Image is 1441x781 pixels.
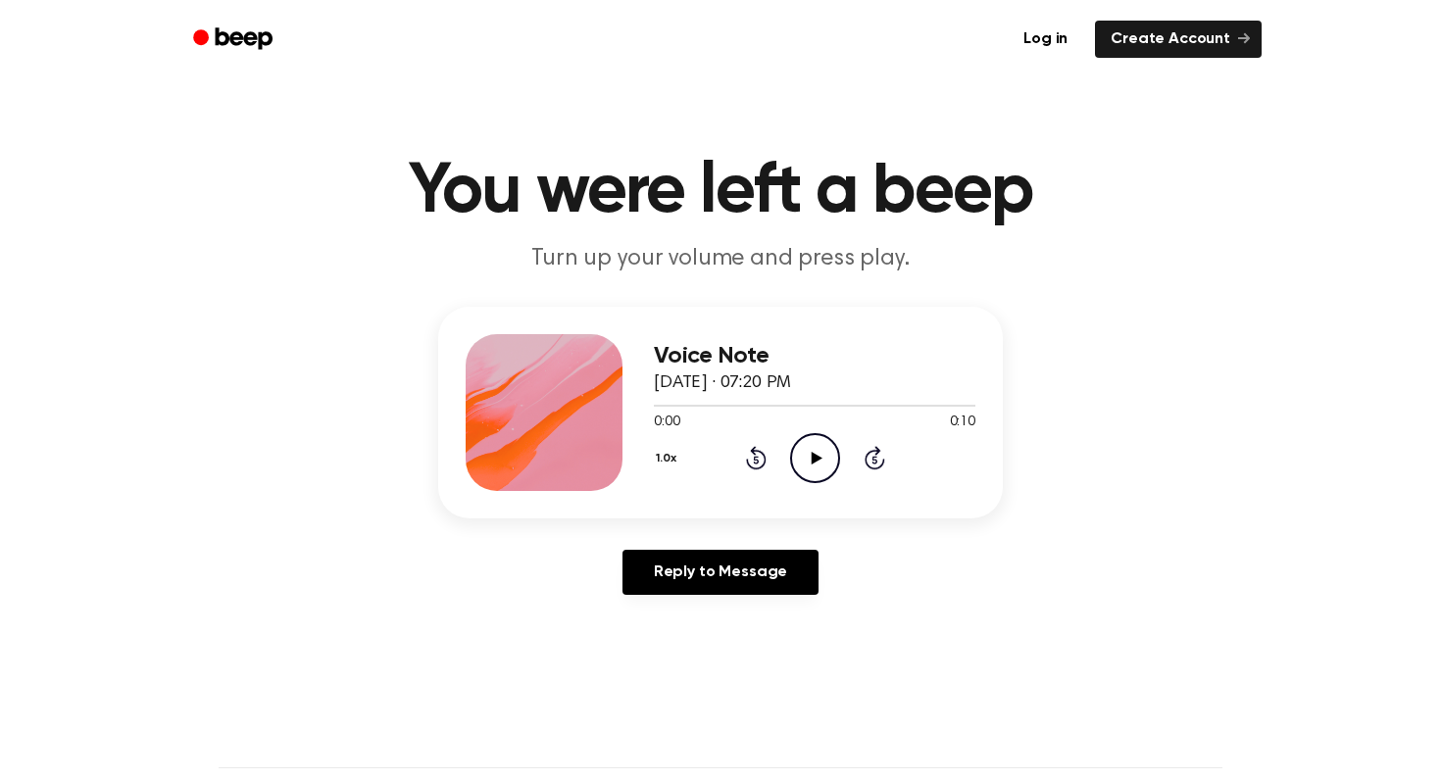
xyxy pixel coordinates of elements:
span: 0:00 [654,413,679,433]
a: Create Account [1095,21,1262,58]
p: Turn up your volume and press play. [344,243,1097,275]
span: [DATE] · 07:20 PM [654,374,791,392]
a: Log in [1008,21,1083,58]
button: 1.0x [654,442,684,475]
h1: You were left a beep [219,157,1222,227]
h3: Voice Note [654,343,975,369]
a: Reply to Message [622,550,819,595]
span: 0:10 [950,413,975,433]
a: Beep [179,21,290,59]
